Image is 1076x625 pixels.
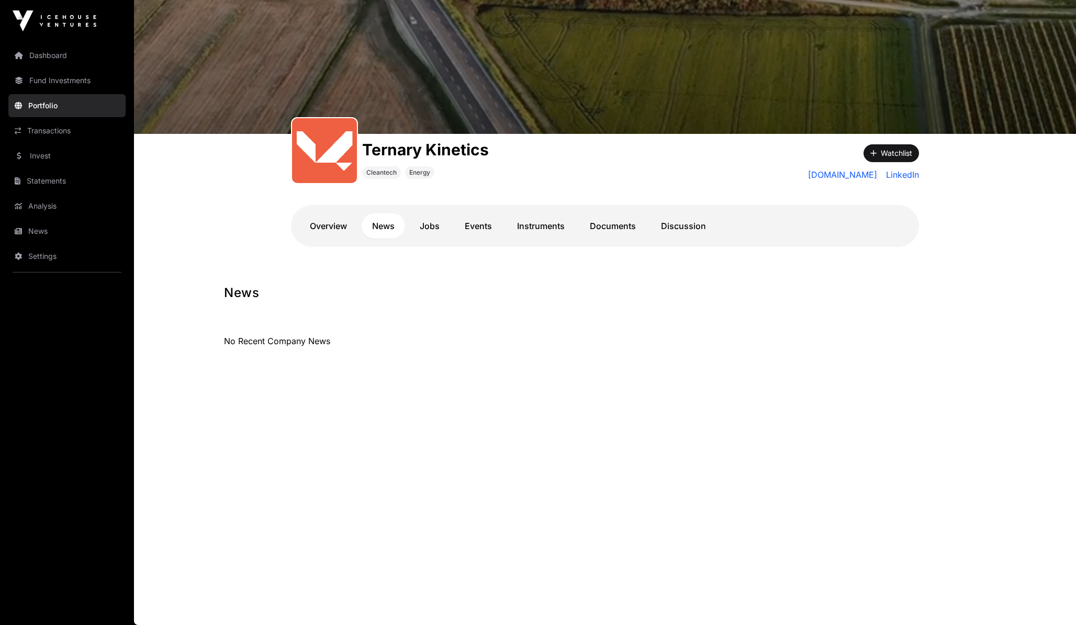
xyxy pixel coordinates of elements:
[8,44,126,67] a: Dashboard
[579,213,646,238] a: Documents
[8,220,126,243] a: News
[362,140,489,159] h1: Ternary Kinetics
[8,144,126,167] a: Invest
[1024,575,1076,625] iframe: Chat Widget
[8,69,126,92] a: Fund Investments
[8,94,126,117] a: Portfolio
[409,213,450,238] a: Jobs
[882,168,919,181] a: LinkedIn
[13,10,96,31] img: Icehouse Ventures Logo
[224,322,986,347] h3: No Recent Company News
[8,119,126,142] a: Transactions
[8,169,126,192] a: Statements
[808,168,878,181] a: [DOMAIN_NAME]
[299,213,357,238] a: Overview
[8,195,126,218] a: Analysis
[299,213,911,238] nav: Tabs
[864,144,919,162] button: Watchlist
[507,213,575,238] a: Instruments
[366,168,397,177] span: Cleantech
[409,168,430,177] span: Energy
[8,245,126,268] a: Settings
[454,213,502,238] a: Events
[296,122,353,179] img: output-onlinepngtools---2025-01-23T085927.457.png
[224,285,986,301] h1: News
[362,213,405,238] a: News
[651,213,716,238] a: Discussion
